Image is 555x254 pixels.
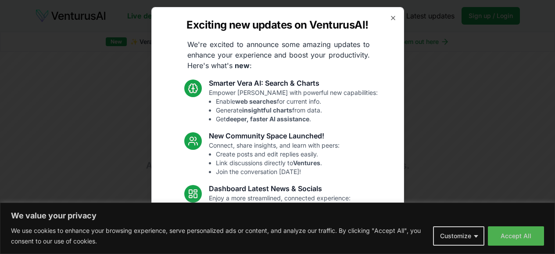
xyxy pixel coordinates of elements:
[209,88,378,123] p: Empower [PERSON_NAME] with powerful new capabilities:
[216,97,378,106] li: Enable for current info.
[226,115,309,123] strong: deeper, faster AI assistance
[216,211,351,220] li: Access articles.
[209,236,344,247] h3: Fixes and UI Polish
[216,159,340,167] li: Link discussions directly to .
[216,106,378,115] li: Generate from data.
[180,39,377,71] p: We're excited to announce some amazing updates to enhance your experience and boost your producti...
[216,167,340,176] li: Join the conversation [DATE]!
[216,150,340,159] li: Create posts and edit replies easily.
[209,131,340,141] h3: New Community Space Launched!
[279,203,321,210] strong: introductions
[209,183,351,194] h3: Dashboard Latest News & Socials
[209,141,340,176] p: Connect, share insights, and learn with peers:
[209,78,378,88] h3: Smarter Vera AI: Search & Charts
[216,203,351,211] li: Standardized analysis .
[186,18,368,32] h2: Exciting new updates on VenturusAI!
[209,194,351,229] p: Enjoy a more streamlined, connected experience:
[237,212,298,219] strong: latest industry news
[242,106,292,114] strong: insightful charts
[235,61,250,70] strong: new
[235,98,277,105] strong: web searches
[227,221,298,228] strong: trending relevant social
[216,115,378,123] li: Get .
[216,220,351,229] li: See topics.
[293,159,320,167] strong: Ventures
